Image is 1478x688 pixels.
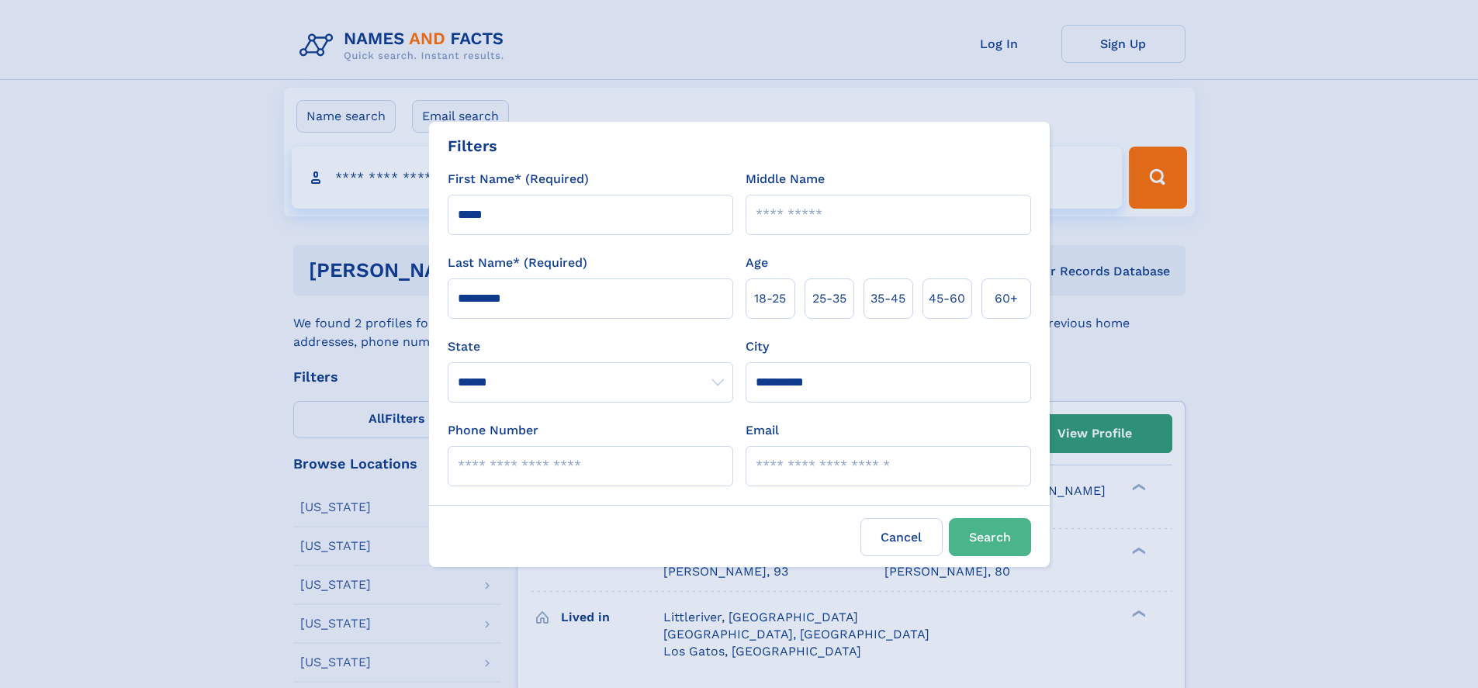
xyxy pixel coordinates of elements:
[871,289,905,308] span: 35‑45
[746,421,779,440] label: Email
[746,337,769,356] label: City
[746,254,768,272] label: Age
[995,289,1018,308] span: 60+
[448,134,497,157] div: Filters
[949,518,1031,556] button: Search
[812,289,846,308] span: 25‑35
[746,170,825,188] label: Middle Name
[448,254,587,272] label: Last Name* (Required)
[448,337,733,356] label: State
[860,518,943,556] label: Cancel
[929,289,965,308] span: 45‑60
[448,421,538,440] label: Phone Number
[448,170,589,188] label: First Name* (Required)
[754,289,786,308] span: 18‑25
